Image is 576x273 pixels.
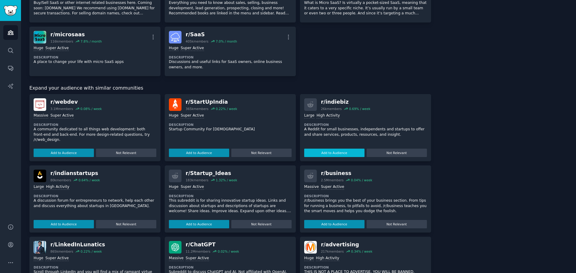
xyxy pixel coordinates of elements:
[304,241,317,254] img: advertising
[304,113,314,119] div: Large
[80,107,102,111] div: 0.08 % / week
[169,59,292,70] p: Discussions and useful links for SaaS owners, online business owners, and more.
[45,256,69,261] div: Super Active
[169,0,292,16] p: Everything you need to know about sales, selling, business development, lead generation, prospect...
[169,220,229,228] button: Add to Audience
[304,184,319,190] div: Massive
[34,194,156,198] dt: Description
[304,127,427,137] p: A Reddit for small businesses, independents and startups to offer and share services, products, r...
[169,256,184,261] div: Massive
[34,0,156,16] p: Buy/Sell SaaS or other internet related businesses here. Coming soon: [DOMAIN_NAME] We recommend ...
[181,46,204,51] div: Super Active
[321,249,344,254] div: 217k members
[304,194,427,198] dt: Description
[169,241,181,254] img: ChatGPT
[169,98,181,111] img: StartUpIndia
[50,39,73,43] div: 116k members
[169,113,178,119] div: Huge
[34,46,43,51] div: Huge
[34,149,94,157] button: Add to Audience
[351,178,372,182] div: 0.04 % / week
[169,55,292,59] dt: Description
[50,178,71,182] div: 80k members
[50,241,105,248] div: r/ LinkedInLunatics
[34,198,156,209] p: A discussion forum for entrepreneurs to network, help each other and discuss everything about sta...
[34,113,48,119] div: Massive
[50,107,73,111] div: 3.1M members
[367,220,427,228] button: Not Relevant
[34,59,156,65] p: A place to change your life with micro SaaS apps
[321,241,373,248] div: r/ advertising
[351,249,372,254] div: 0.34 % / week
[304,265,427,269] dt: Description
[50,170,100,177] div: r/ indianstartups
[29,85,143,92] span: Expand your audience with similar communities
[169,265,292,269] dt: Description
[169,31,181,43] img: SaaS
[321,184,344,190] div: Super Active
[304,220,364,228] button: Add to Audience
[304,256,314,261] div: Huge
[316,113,340,119] div: High Activity
[216,178,237,182] div: 1.32 % / week
[96,149,156,157] button: Not Relevant
[50,98,102,106] div: r/ webdev
[186,256,209,261] div: Super Active
[367,149,427,157] button: Not Relevant
[304,198,427,214] p: /r/business brings you the best of your business section. From tips for running a business, to pi...
[165,27,296,76] a: SaaSr/SaaS405kmembers7.0% / monthHugeSuper ActiveDescriptionDiscussions and useful links for SaaS...
[186,170,237,177] div: r/ Startup_Ideas
[29,27,160,76] a: microsaasr/microsaas116kmembers7.8% / monthHugeSuper ActiveDescriptionA place to change your life...
[79,178,100,182] div: 0.64 % / week
[46,184,69,190] div: High Activity
[321,107,342,111] div: 26k members
[34,31,46,43] img: microsaas
[186,178,208,182] div: 183k members
[34,98,46,111] img: webdev
[34,256,43,261] div: Huge
[169,123,292,127] dt: Description
[186,249,210,254] div: 11.2M members
[231,149,292,157] button: Not Relevant
[80,39,102,43] div: 7.8 % / month
[169,184,178,190] div: Huge
[4,5,17,16] img: GummySearch logo
[34,123,156,127] dt: Description
[34,184,44,190] div: Large
[304,123,427,127] dt: Description
[349,107,370,111] div: 0.69 % / week
[216,107,237,111] div: 0.22 % / week
[186,98,237,106] div: r/ StartUpIndia
[321,98,370,106] div: r/ indiebiz
[186,107,208,111] div: 365k members
[186,241,239,248] div: r/ ChatGPT
[34,127,156,143] p: A community dedicated to all things web development: both front-end and back-end. For more design...
[34,55,156,59] dt: Description
[50,249,73,254] div: 865k members
[186,31,237,38] div: r/ SaaS
[304,0,427,16] p: What is Micro SaaS? Is virtually a pocket-sized SaaS, meaning that it caters to a very specific n...
[45,46,69,51] div: Super Active
[96,220,156,228] button: Not Relevant
[181,184,204,190] div: Super Active
[321,170,372,177] div: r/ business
[316,256,339,261] div: High Activity
[181,113,204,119] div: Super Active
[80,249,102,254] div: 0.22 % / week
[50,113,74,119] div: Super Active
[169,194,292,198] dt: Description
[34,170,46,182] img: indianstartups
[169,127,292,132] p: Startup Community For [DEMOGRAPHIC_DATA]
[186,39,208,43] div: 405k members
[216,39,237,43] div: 7.0 % / month
[50,31,102,38] div: r/ microsaas
[169,149,229,157] button: Add to Audience
[231,220,292,228] button: Not Relevant
[34,241,46,254] img: LinkedInLunatics
[34,220,94,228] button: Add to Audience
[321,178,344,182] div: 2.5M members
[34,265,156,269] dt: Description
[169,46,178,51] div: Huge
[304,149,364,157] button: Add to Audience
[169,198,292,214] p: This subreddit is for sharing innovative startup ideas. Links and discussion about startups and d...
